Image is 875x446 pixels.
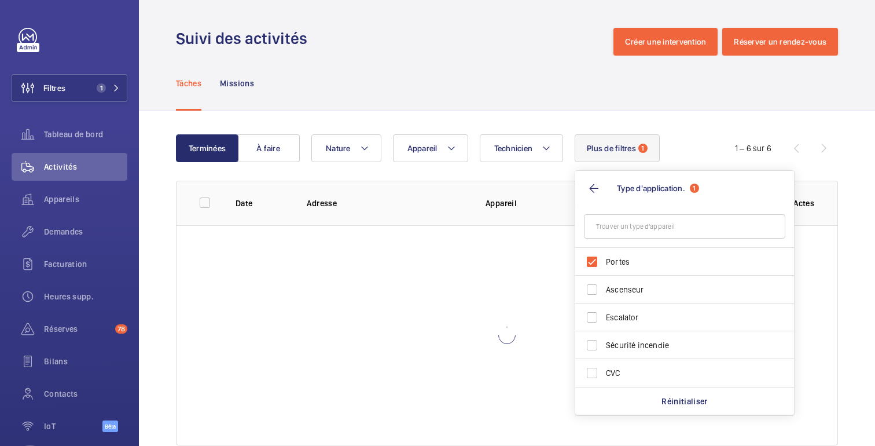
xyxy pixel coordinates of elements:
[44,162,77,171] font: Activités
[584,214,785,239] input: Trouver un type d'appareil
[236,199,252,208] font: Date
[722,28,838,56] button: Réserver un rendez-vous
[494,144,533,153] font: Technicien
[12,74,127,102] button: Filtres1
[256,144,280,153] font: À faire
[307,199,336,208] font: Adresse
[606,368,620,378] font: CVC
[606,285,644,294] font: Ascenseur
[407,144,437,153] font: Appareil
[625,37,707,46] font: Créer une intervention
[606,341,669,350] font: Sécurité incendie
[44,292,94,301] font: Heures supp.
[326,144,351,153] font: Nature
[793,199,814,208] font: Actes
[44,195,79,204] font: Appareils
[575,171,794,206] button: Type d'application.1
[575,134,660,162] button: Plus de filtres1
[613,28,718,56] button: Créer une intervention
[43,83,65,93] font: Filtres
[176,79,201,88] font: Tâches
[44,324,78,334] font: Réserves
[661,397,708,406] font: Réinitialiser
[237,134,300,162] button: À faire
[44,259,87,269] font: Facturation
[44,422,56,431] font: IoT
[587,144,636,153] font: Plus de filtres
[693,184,696,192] font: 1
[393,134,468,162] button: Appareil
[486,199,517,208] font: Appareil
[44,130,103,139] font: Tableau de bord
[44,357,68,366] font: Bilans
[641,144,644,152] font: 1
[176,28,307,48] font: Suivi des activités
[117,325,125,333] font: 78
[220,79,254,88] font: Missions
[480,134,564,162] button: Technicien
[44,227,83,236] font: Demandes
[606,257,630,266] font: Portes
[176,134,238,162] button: Terminées
[105,423,116,430] font: Bêta
[44,389,78,399] font: Contacts
[735,144,771,153] font: 1 – 6 sur 6
[734,37,826,46] font: Réserver un rendez-vous
[100,84,103,92] font: 1
[606,313,639,322] font: Escalator
[311,134,381,162] button: Nature
[189,144,226,153] font: Terminées
[617,184,685,193] font: Type d'application.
